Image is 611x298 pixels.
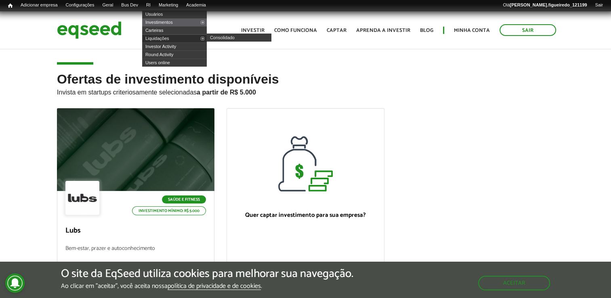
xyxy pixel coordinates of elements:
a: Aprenda a investir [356,28,410,33]
a: política de privacidade e de cookies [168,283,261,290]
a: Minha conta [454,28,490,33]
a: Academia [182,2,210,8]
a: Início [4,2,17,10]
a: RI [142,2,155,8]
p: Invista em startups criteriosamente selecionadas [57,86,554,96]
strong: [PERSON_NAME].figueiredo_121199 [510,2,587,7]
strong: a partir de R$ 5.000 [197,89,256,96]
a: Olá[PERSON_NAME].figueiredo_121199 [499,2,591,8]
a: Geral [98,2,117,8]
a: Como funciona [274,28,317,33]
a: Configurações [62,2,99,8]
button: Aceitar [478,276,550,290]
a: Captar [327,28,346,33]
img: EqSeed [57,19,122,41]
span: Início [8,3,13,8]
p: Quer captar investimento para sua empresa? [235,212,376,219]
a: Blog [420,28,433,33]
p: Lubs [65,227,206,235]
a: Adicionar empresa [17,2,62,8]
p: Investimento mínimo: R$ 5.000 [132,206,206,215]
a: Bus Dev [117,2,142,8]
a: Sair [500,24,556,36]
a: Marketing [155,2,182,8]
a: Investir [241,28,265,33]
h2: Ofertas de investimento disponíveis [57,72,554,108]
h5: O site da EqSeed utiliza cookies para melhorar sua navegação. [61,268,353,280]
a: Usuários [142,10,207,18]
p: Ao clicar em "aceitar", você aceita nossa . [61,282,353,290]
p: Saúde e Fitness [162,195,206,204]
p: Bem-estar, prazer e autoconhecimento [65,246,206,263]
a: Sair [591,2,607,8]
